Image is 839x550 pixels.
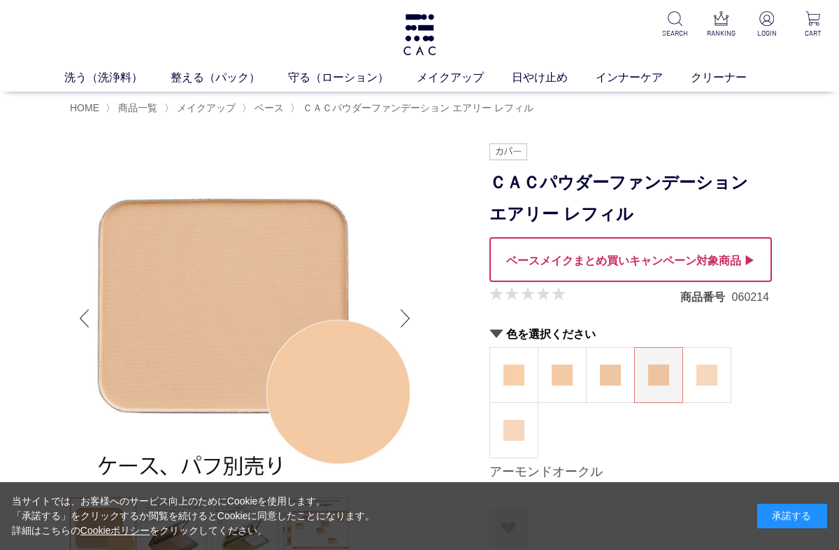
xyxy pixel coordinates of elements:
[171,69,288,86] a: 整える（パック）
[706,11,736,38] a: RANKING
[118,102,157,113] span: 商品一覧
[538,347,587,403] dl: マカダミアオークル
[691,69,775,86] a: クリーナー
[798,11,828,38] a: CART
[752,28,782,38] p: LOGIN
[503,365,524,386] img: ココナッツオークル
[12,494,375,538] div: 当サイトでは、お客様へのサービス向上のためにCookieを使用します。 「承諾する」をクリックするか閲覧を続けるとCookieに同意したことになります。 詳細はこちらの をクリックしてください。
[290,101,537,115] li: 〉
[512,69,596,86] a: 日やけ止め
[303,102,533,113] span: ＣＡＣパウダーファンデーション エアリー レフィル
[489,327,769,341] h2: 色を選択ください
[288,69,417,86] a: 守る（ローション）
[682,347,731,403] dl: ピーチアイボリー
[489,143,527,160] img: カバー
[660,28,689,38] p: SEARCH
[242,101,287,115] li: 〉
[489,402,538,458] dl: ピーチベージュ
[552,365,573,386] img: マカダミアオークル
[417,69,512,86] a: メイクアップ
[696,365,717,386] img: ピーチアイボリー
[752,11,782,38] a: LOGIN
[600,365,621,386] img: ヘーゼルオークル
[177,102,236,113] span: メイクアップ
[680,290,732,304] dt: 商品番号
[648,365,669,386] img: アーモンドオークル
[401,14,438,55] img: logo
[732,290,769,304] dd: 060214
[503,420,524,441] img: ピーチベージュ
[586,347,635,403] dl: ヘーゼルオークル
[596,69,691,86] a: インナーケア
[106,101,161,115] li: 〉
[798,28,828,38] p: CART
[660,11,689,38] a: SEARCH
[252,102,284,113] a: ベース
[64,69,171,86] a: 洗う（洗浄料）
[489,347,538,403] dl: ココナッツオークル
[587,348,634,402] a: ヘーゼルオークル
[683,348,731,402] a: ピーチアイボリー
[538,348,586,402] a: マカダミアオークル
[300,102,533,113] a: ＣＡＣパウダーファンデーション エアリー レフィル
[254,102,284,113] span: ベース
[490,403,538,458] a: ピーチベージュ
[490,348,538,402] a: ココナッツオークル
[80,525,150,536] a: Cookieポリシー
[115,102,157,113] a: 商品一覧
[164,101,239,115] li: 〉
[70,102,99,113] a: HOME
[489,167,769,230] h1: ＣＡＣパウダーファンデーション エアリー レフィル
[174,102,236,113] a: メイクアップ
[489,464,769,481] div: アーモンドオークル
[392,290,419,346] div: Next slide
[757,504,827,528] div: 承諾する
[70,290,98,346] div: Previous slide
[70,143,419,493] img: ＣＡＣパウダーファンデーション エアリー レフィル マカダミアオークル
[634,347,683,403] dl: アーモンドオークル
[706,28,736,38] p: RANKING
